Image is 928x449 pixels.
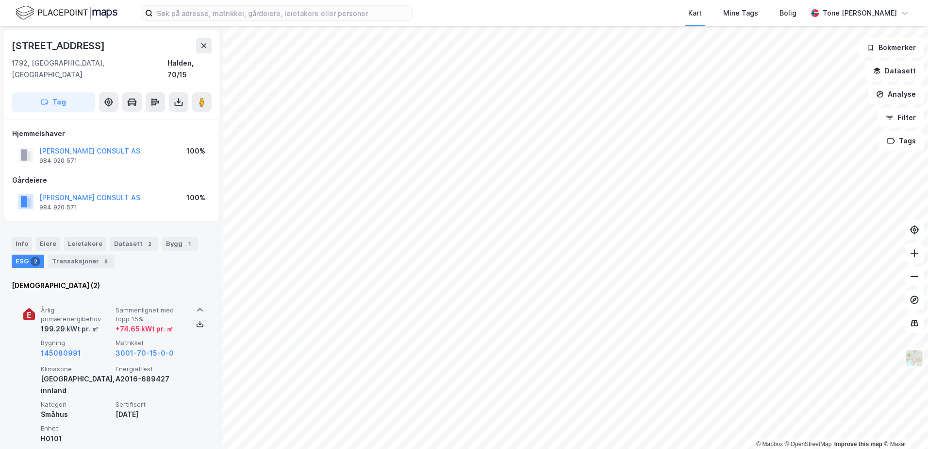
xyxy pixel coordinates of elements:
[64,237,106,251] div: Leietakere
[36,237,60,251] div: Eiere
[12,128,211,139] div: Hjemmelshaver
[879,402,928,449] iframe: Chat Widget
[834,441,882,448] a: Improve this map
[723,7,758,19] div: Mine Tags
[167,57,212,81] div: Halden, 70/15
[186,192,205,204] div: 100%
[41,424,112,432] span: Enhet
[12,174,211,186] div: Gårdeiere
[186,145,205,157] div: 100%
[779,7,796,19] div: Bolig
[101,257,111,266] div: 8
[39,204,77,211] div: 984 920 571
[116,339,186,347] span: Matrikkel
[41,373,112,397] div: [GEOGRAPHIC_DATA], innland
[905,349,924,367] img: Z
[116,409,186,420] div: [DATE]
[48,255,115,268] div: Transaksjoner
[153,6,412,20] input: Søk på adresse, matrikkel, gårdeiere, leietakere eller personer
[162,237,198,251] div: Bygg
[41,323,99,335] div: 199.29
[116,306,186,323] span: Sammenlignet med topp 15%
[184,239,194,249] div: 1
[145,239,154,249] div: 2
[31,257,40,266] div: 2
[878,108,924,127] button: Filter
[116,323,173,335] div: + 74.65 kWt pr. ㎡
[688,7,702,19] div: Kart
[12,237,32,251] div: Info
[65,323,99,335] div: kWt pr. ㎡
[859,38,924,57] button: Bokmerker
[865,61,924,81] button: Datasett
[41,365,112,373] span: Klimasone
[756,441,783,448] a: Mapbox
[116,365,186,373] span: Energiattest
[12,280,212,292] div: [DEMOGRAPHIC_DATA] (2)
[823,7,897,19] div: Tone [PERSON_NAME]
[16,4,117,21] img: logo.f888ab2527a4732fd821a326f86c7f29.svg
[41,433,112,445] div: H0101
[41,347,81,359] button: 145080991
[41,339,112,347] span: Bygning
[110,237,158,251] div: Datasett
[12,38,107,53] div: [STREET_ADDRESS]
[879,131,924,151] button: Tags
[12,57,167,81] div: 1792, [GEOGRAPHIC_DATA], [GEOGRAPHIC_DATA]
[116,373,186,385] div: A2016-689427
[12,255,44,268] div: ESG
[116,400,186,409] span: Sertifisert
[868,85,924,104] button: Analyse
[41,409,112,420] div: Småhus
[41,306,112,323] span: Årlig primærenergibehov
[39,157,77,165] div: 984 920 571
[785,441,832,448] a: OpenStreetMap
[41,400,112,409] span: Kategori
[12,92,95,112] button: Tag
[116,347,174,359] button: 3001-70-15-0-0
